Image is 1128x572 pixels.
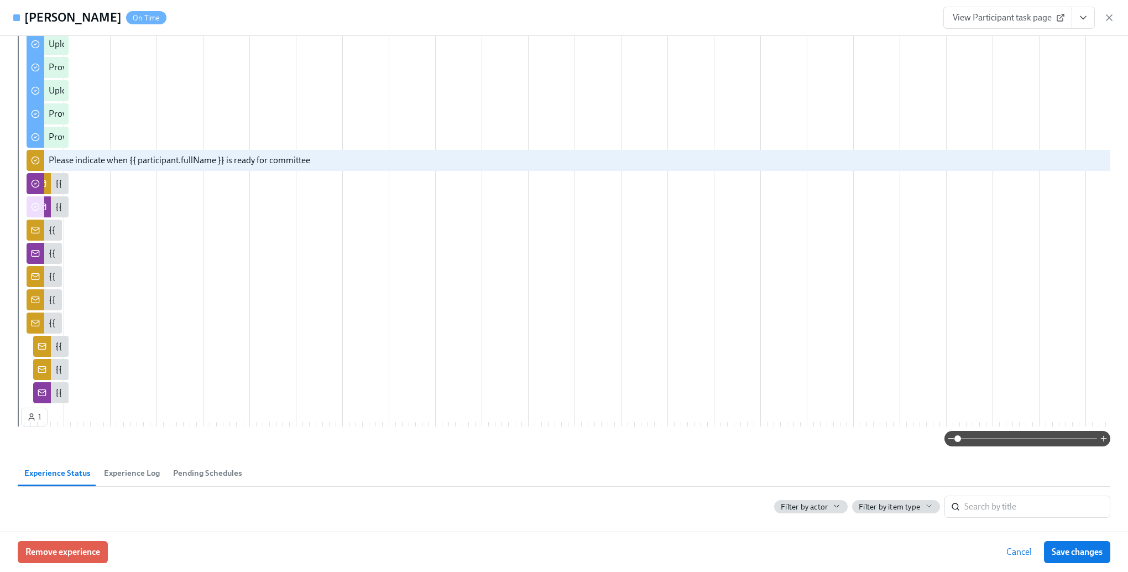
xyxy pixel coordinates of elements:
span: Cancel [1006,547,1032,558]
a: View Participant task page [943,7,1072,29]
div: {{ participant.fullName }} CV is complete [55,201,207,213]
div: Provide a copy of your BLS certificate [49,108,187,120]
div: {{ participant.fullName }} Diploma uploaded [49,224,216,236]
div: Upload your federal Controlled Substance Certificate (DEA) [49,85,270,97]
div: Upload your dental licensure [49,38,156,50]
button: Filter by actor [774,500,848,513]
div: {{ participant.fullName }} Licensure is complete [55,363,234,376]
div: {{ participant.fullName }} didn't complete a residency [49,294,248,306]
button: Save changes [1044,541,1110,563]
span: Filter by item type [859,502,920,512]
div: Provide us with a special assignment of authority [49,131,232,143]
div: {{ participant.fullName }} DEA certificate uploaded [55,340,245,352]
div: {{ participant.fullName }} CV is complete [55,178,207,190]
input: Search by title [964,496,1110,518]
div: {{ participant.fullName }} NPI [49,271,160,283]
span: Experience Status [24,467,91,480]
div: {{ participant.fullName }} BLS uploaded [49,317,198,329]
span: 1 [27,412,41,423]
span: Remove experience [25,547,100,558]
div: {{ participant.fullName }} Diploma uploaded [49,247,216,259]
span: Save changes [1052,547,1103,558]
span: Filter by actor [781,502,828,512]
span: On Time [126,14,166,22]
button: Remove experience [18,541,108,563]
span: View Participant task page [953,12,1063,23]
span: Pending Schedules [173,467,242,480]
button: Filter by item type [852,500,940,513]
div: Provide your National Provider Identifier Number (NPI) [49,61,258,74]
span: Experience Log [104,467,160,480]
div: {{ participant.fullName }} Licensure is complete [55,387,234,399]
button: View task page [1072,7,1095,29]
div: Please indicate when {{ participant.fullName }} is ready for committee [49,154,310,167]
button: Cancel [999,541,1040,563]
button: 1 [21,408,48,427]
h4: [PERSON_NAME] [24,9,122,26]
